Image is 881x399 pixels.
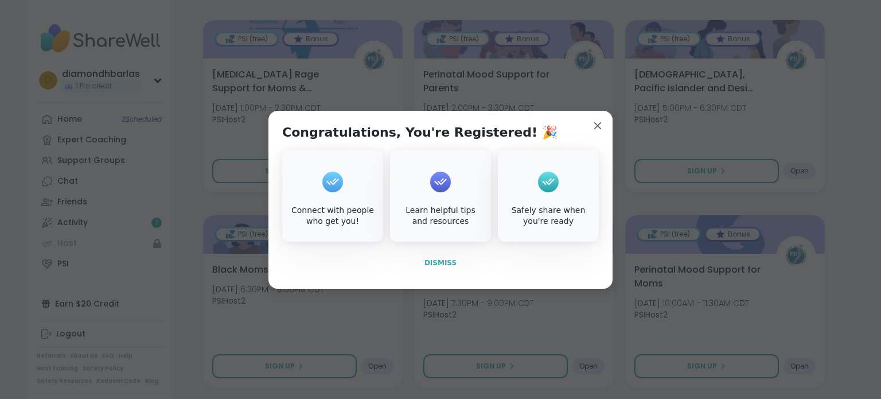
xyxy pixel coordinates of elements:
div: Safely share when you're ready [500,205,597,227]
span: Dismiss [424,259,457,267]
div: Learn helpful tips and resources [392,205,489,227]
div: Connect with people who get you! [284,205,381,227]
button: Dismiss [282,251,599,275]
h1: Congratulations, You're Registered! 🎉 [282,125,558,141]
